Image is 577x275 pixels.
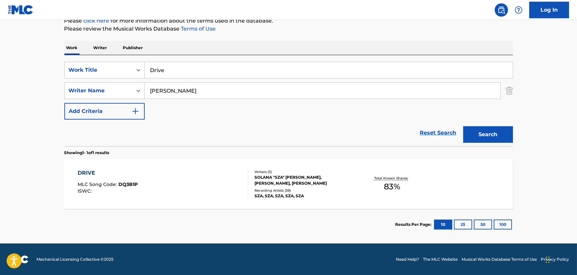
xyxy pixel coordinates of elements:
span: Mechanical Licensing Collective © 2025 [36,256,113,262]
div: Drag [546,250,550,270]
div: Writers ( 3 ) [254,169,355,174]
a: Terms of Use [180,26,216,32]
div: SOLANA "SZA" [PERSON_NAME], [PERSON_NAME], [PERSON_NAME] [254,174,355,186]
span: 83 % [384,181,400,193]
span: ISWC : [78,188,93,194]
div: Writer Name [69,87,128,95]
img: 9d2ae6d4665cec9f34b9.svg [131,107,139,115]
a: Log In [529,2,569,18]
p: Showing 1 - 1 of 1 results [64,150,109,156]
button: Search [463,126,513,143]
div: SZA, SZA, SZA, SZA, SZA [254,193,355,199]
p: Publisher [121,41,145,55]
p: Results Per Page: [396,222,433,228]
img: help [515,6,523,14]
div: DRIVE [78,169,138,177]
button: 25 [454,220,472,229]
p: Total Known Shares: [374,176,410,181]
a: Reset Search [417,126,460,140]
a: Privacy Policy [541,256,569,262]
div: Recording Artists ( 38 ) [254,188,355,193]
a: The MLC Website [423,256,458,262]
div: Work Title [69,66,128,74]
span: MLC Song Code : [78,181,118,187]
img: MLC Logo [8,5,34,15]
form: Search Form [64,62,513,146]
button: Add Criteria [64,103,145,120]
img: Delete Criterion [506,82,513,99]
button: 100 [494,220,512,229]
a: Public Search [495,3,508,17]
span: DQ3B1P [118,181,138,187]
p: Please for more information about the terms used in the database. [64,17,513,25]
button: 10 [434,220,452,229]
a: DRIVEMLC Song Code:DQ3B1PISWC:Writers (3)SOLANA "SZA" [PERSON_NAME], [PERSON_NAME], [PERSON_NAME]... [64,159,513,209]
p: Please review the Musical Works Database [64,25,513,33]
img: logo [8,255,29,263]
a: Musical Works Database Terms of Use [462,256,537,262]
a: Need Help? [396,256,419,262]
p: Writer [92,41,109,55]
a: click here [84,18,109,24]
iframe: Chat Widget [544,243,577,275]
button: 50 [474,220,492,229]
div: Help [512,3,525,17]
img: search [497,6,505,14]
p: Work [64,41,80,55]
